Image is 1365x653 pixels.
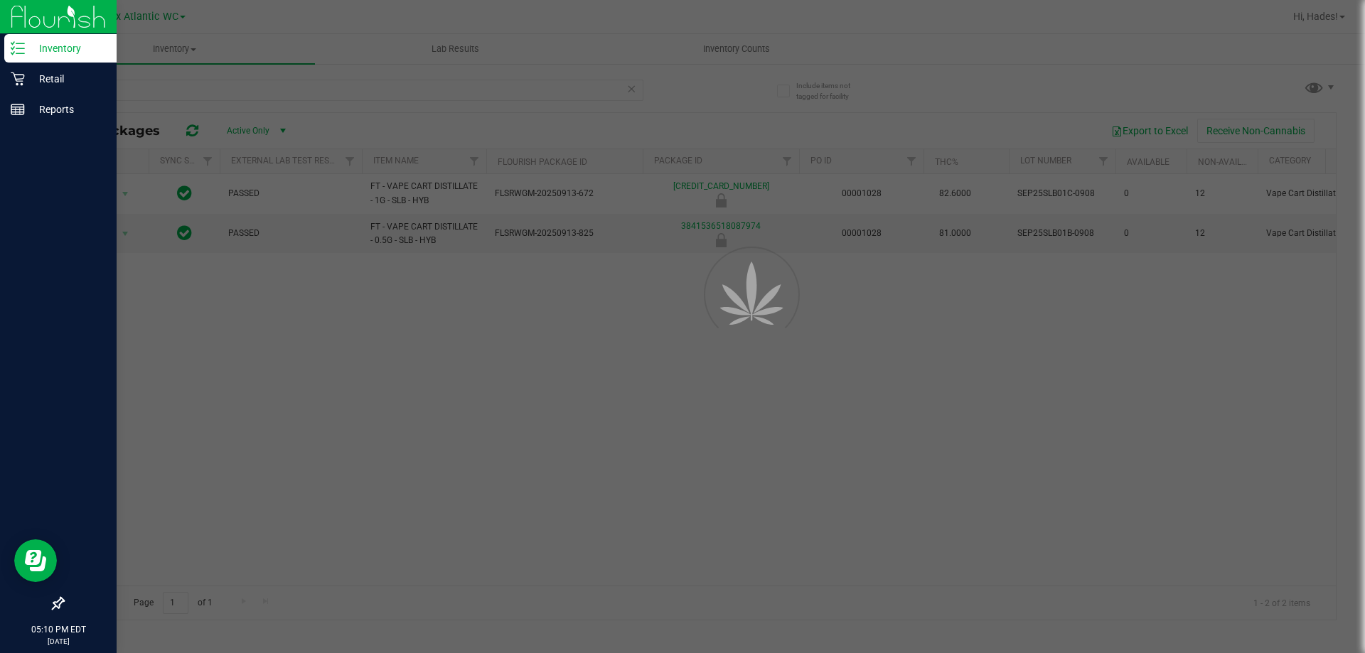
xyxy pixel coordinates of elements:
[6,636,110,647] p: [DATE]
[25,40,110,57] p: Inventory
[25,70,110,87] p: Retail
[6,623,110,636] p: 05:10 PM EDT
[11,102,25,117] inline-svg: Reports
[11,41,25,55] inline-svg: Inventory
[25,101,110,118] p: Reports
[14,539,57,582] iframe: Resource center
[11,72,25,86] inline-svg: Retail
